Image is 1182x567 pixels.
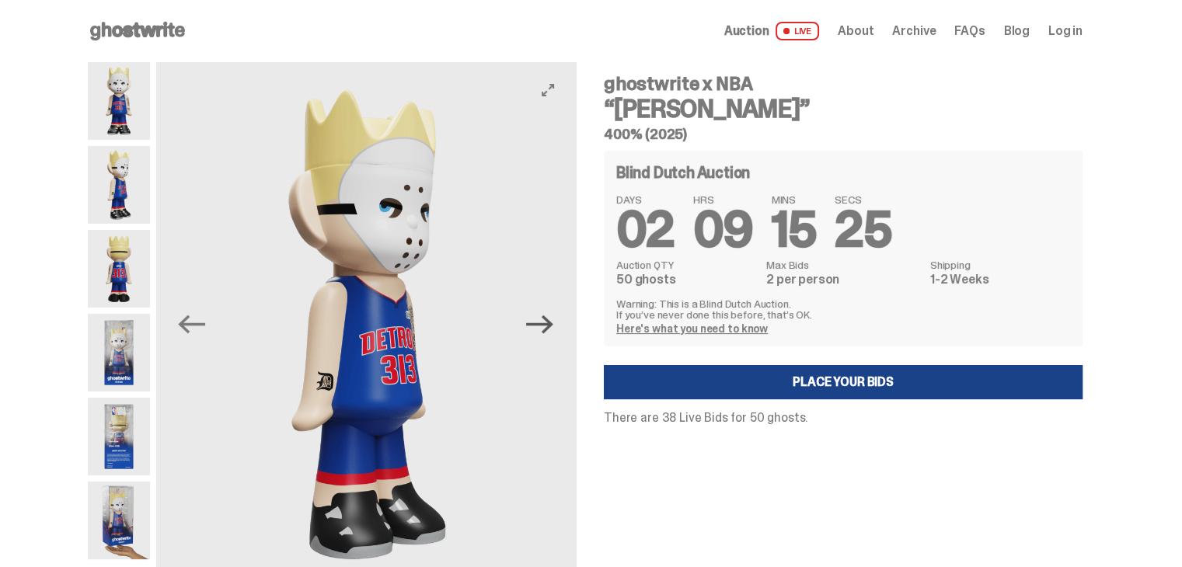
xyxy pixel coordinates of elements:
span: 15 [772,197,817,262]
button: View full-screen [539,81,557,99]
dd: 50 ghosts [616,273,757,286]
a: Auction LIVE [724,22,819,40]
a: Archive [892,25,936,37]
dt: Max Bids [766,259,921,270]
h5: 400% (2025) [604,127,1083,141]
span: 25 [835,197,891,262]
a: Here's what you need to know [616,322,768,336]
img: Copy%20of%20Eminem_NBA_400_6.png [88,230,150,308]
span: Auction [724,25,769,37]
button: Previous [175,308,209,342]
span: SECS [835,194,891,205]
span: 09 [693,197,753,262]
img: eminem%20scale.png [88,482,150,559]
dt: Auction QTY [616,259,757,270]
h3: “[PERSON_NAME]” [604,96,1083,121]
h4: Blind Dutch Auction [616,165,750,180]
a: Log in [1048,25,1083,37]
a: Blog [1004,25,1030,37]
p: Warning: This is a Blind Dutch Auction. If you’ve never done this before, that’s OK. [616,298,1070,320]
a: Place your Bids [604,365,1083,399]
img: Copy%20of%20Eminem_NBA_400_1.png [88,62,150,140]
span: MINS [772,194,817,205]
img: Copy%20of%20Eminem_NBA_400_3.png [88,146,150,224]
p: There are 38 Live Bids for 50 ghosts. [604,412,1083,424]
button: Next [523,308,557,342]
span: DAYS [616,194,675,205]
span: 02 [616,197,675,262]
dd: 2 per person [766,273,921,286]
span: HRS [693,194,753,205]
img: Eminem_NBA_400_13.png [88,398,150,475]
h4: ghostwrite x NBA [604,75,1083,93]
a: FAQs [954,25,985,37]
span: LIVE [776,22,820,40]
img: Eminem_NBA_400_12.png [88,314,150,391]
dt: Shipping [930,259,1070,270]
dd: 1-2 Weeks [930,273,1070,286]
a: About [838,25,873,37]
